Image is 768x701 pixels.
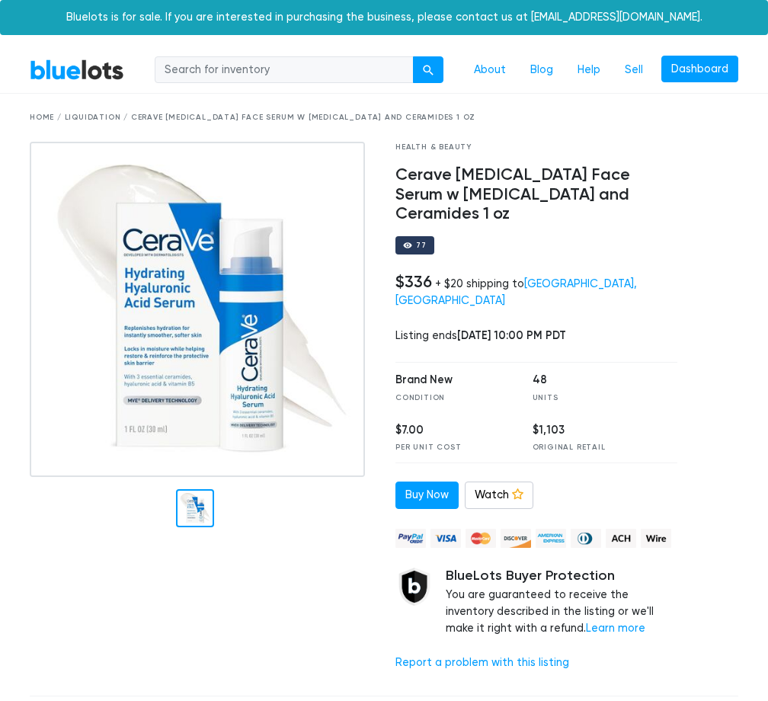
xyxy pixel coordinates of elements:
[613,56,655,85] a: Sell
[430,529,461,548] img: visa-79caf175f036a155110d1892330093d4c38f53c55c9ec9e2c3a54a56571784bb.png
[446,568,677,636] div: You are guaranteed to receive the inventory described in the listing or we'll make it right with ...
[586,622,645,635] a: Learn more
[395,372,510,389] div: Brand New
[466,529,496,548] img: mastercard-42073d1d8d11d6635de4c079ffdb20a4f30a903dc55d1612383a1b395dd17f39.png
[462,56,518,85] a: About
[395,328,677,344] div: Listing ends
[465,482,533,509] a: Watch
[395,392,510,404] div: Condition
[395,656,569,669] a: Report a problem with this listing
[565,56,613,85] a: Help
[155,56,414,84] input: Search for inventory
[533,392,647,404] div: Units
[395,442,510,453] div: Per Unit Cost
[395,277,637,307] div: + $20 shipping to
[533,422,647,439] div: $1,103
[395,272,432,292] h4: $336
[501,529,531,548] img: discover-82be18ecfda2d062aad2762c1ca80e2d36a4073d45c9e0ffae68cd515fbd3d32.png
[395,422,510,439] div: $7.00
[571,529,601,548] img: diners_club-c48f30131b33b1bb0e5d0e2dbd43a8bea4cb12cb2961413e2f4250e06c020426.png
[536,529,566,548] img: american_express-ae2a9f97a040b4b41f6397f7637041a5861d5f99d0716c09922aba4e24c8547d.png
[606,529,636,548] img: ach-b7992fed28a4f97f893c574229be66187b9afb3f1a8d16a4691d3d3140a8ab00.png
[395,568,434,606] img: buyer_protection_shield-3b65640a83011c7d3ede35a8e5a80bfdfaa6a97447f0071c1475b91a4b0b3d01.png
[30,112,738,123] div: Home / Liquidation / Cerave [MEDICAL_DATA] Face Serum w [MEDICAL_DATA] and Ceramides 1 oz
[533,372,647,389] div: 48
[395,482,459,509] a: Buy Now
[30,142,365,477] img: 6e2d5ce3-3974-4f29-adc6-f1bd34086865-1754879549.jpg
[457,328,566,342] span: [DATE] 10:00 PM PDT
[395,165,677,225] h4: Cerave [MEDICAL_DATA] Face Serum w [MEDICAL_DATA] and Ceramides 1 oz
[641,529,671,548] img: wire-908396882fe19aaaffefbd8e17b12f2f29708bd78693273c0e28e3a24408487f.png
[661,56,738,83] a: Dashboard
[533,442,647,453] div: Original Retail
[395,529,426,548] img: paypal_credit-80455e56f6e1299e8d57f40c0dcee7b8cd4ae79b9eccbfc37e2480457ba36de9.png
[395,142,677,153] div: Health & Beauty
[416,242,427,249] div: 77
[446,568,677,584] h5: BlueLots Buyer Protection
[518,56,565,85] a: Blog
[30,59,124,81] a: BlueLots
